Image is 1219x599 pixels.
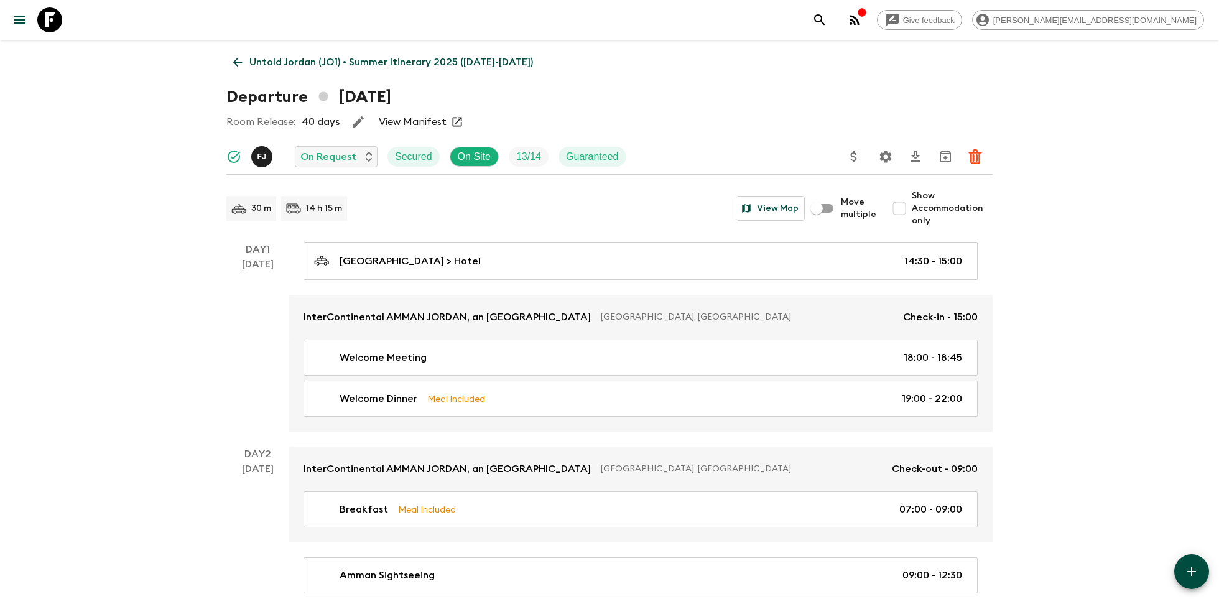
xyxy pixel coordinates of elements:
a: Untold Jordan (JO1) • Summer Itinerary 2025 ([DATE]-[DATE]) [226,50,540,75]
div: Secured [387,147,440,167]
button: menu [7,7,32,32]
p: InterContinental AMMAN JORDAN, an [GEOGRAPHIC_DATA] [304,462,591,476]
p: F J [257,152,266,162]
svg: Synced Successfully [226,149,241,164]
button: Archive (Completed, Cancelled or Unsynced Departures only) [933,144,958,169]
p: 14:30 - 15:00 [904,254,962,269]
p: 40 days [302,114,340,129]
a: InterContinental AMMAN JORDAN, an [GEOGRAPHIC_DATA][GEOGRAPHIC_DATA], [GEOGRAPHIC_DATA]Check-out ... [289,447,993,491]
button: FJ [251,146,275,167]
p: [GEOGRAPHIC_DATA] > Hotel [340,254,481,269]
p: Amman Sightseeing [340,568,435,583]
p: InterContinental AMMAN JORDAN, an [GEOGRAPHIC_DATA] [304,310,591,325]
button: Update Price, Early Bird Discount and Costs [841,144,866,169]
a: BreakfastMeal Included07:00 - 09:00 [304,491,978,527]
a: Welcome Meeting18:00 - 18:45 [304,340,978,376]
a: Welcome DinnerMeal Included19:00 - 22:00 [304,381,978,417]
div: [PERSON_NAME][EMAIL_ADDRESS][DOMAIN_NAME] [972,10,1204,30]
div: On Site [450,147,499,167]
button: View Map [736,196,805,221]
span: Show Accommodation only [912,190,993,227]
p: Check-out - 09:00 [892,462,978,476]
p: Guaranteed [566,149,619,164]
p: Secured [395,149,432,164]
h1: Departure [DATE] [226,85,391,109]
button: Download CSV [903,144,928,169]
p: 19:00 - 22:00 [902,391,962,406]
span: Fadi Jaber [251,150,275,160]
p: 14 h 15 m [306,202,342,215]
p: 18:00 - 18:45 [904,350,962,365]
a: InterContinental AMMAN JORDAN, an [GEOGRAPHIC_DATA][GEOGRAPHIC_DATA], [GEOGRAPHIC_DATA]Check-in -... [289,295,993,340]
p: Check-in - 15:00 [903,310,978,325]
span: Move multiple [841,196,877,221]
p: Meal Included [427,392,485,406]
button: Settings [873,144,898,169]
button: Delete [963,144,988,169]
p: [GEOGRAPHIC_DATA], [GEOGRAPHIC_DATA] [601,311,893,323]
p: Untold Jordan (JO1) • Summer Itinerary 2025 ([DATE]-[DATE]) [249,55,533,70]
p: 13 / 14 [516,149,541,164]
a: Give feedback [877,10,962,30]
button: search adventures [807,7,832,32]
span: Give feedback [896,16,962,25]
p: 07:00 - 09:00 [899,502,962,517]
div: Trip Fill [509,147,549,167]
p: On Request [300,149,356,164]
p: Welcome Meeting [340,350,427,365]
p: Day 1 [226,242,289,257]
p: 09:00 - 12:30 [902,568,962,583]
p: Breakfast [340,502,388,517]
p: Meal Included [398,503,456,516]
p: Welcome Dinner [340,391,417,406]
span: [PERSON_NAME][EMAIL_ADDRESS][DOMAIN_NAME] [986,16,1203,25]
p: Room Release: [226,114,295,129]
a: [GEOGRAPHIC_DATA] > Hotel14:30 - 15:00 [304,242,978,280]
p: On Site [458,149,491,164]
div: [DATE] [242,257,274,432]
a: Amman Sightseeing09:00 - 12:30 [304,557,978,593]
p: Day 2 [226,447,289,462]
a: View Manifest [379,116,447,128]
p: [GEOGRAPHIC_DATA], [GEOGRAPHIC_DATA] [601,463,882,475]
p: 30 m [251,202,271,215]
